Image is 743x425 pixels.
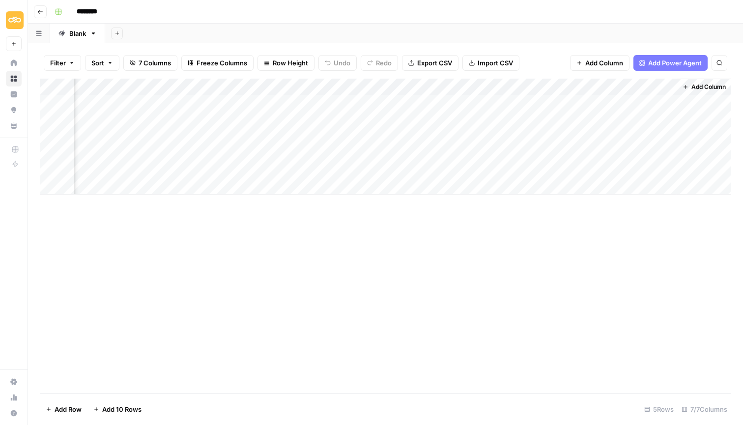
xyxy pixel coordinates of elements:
[6,11,24,29] img: Sinch Logo
[570,55,629,71] button: Add Column
[6,374,22,390] a: Settings
[55,404,82,414] span: Add Row
[6,102,22,118] a: Opportunities
[6,390,22,405] a: Usage
[6,118,22,134] a: Your Data
[6,71,22,86] a: Browse
[139,58,171,68] span: 7 Columns
[361,55,398,71] button: Redo
[402,55,458,71] button: Export CSV
[478,58,513,68] span: Import CSV
[678,401,731,417] div: 7/7 Columns
[69,28,86,38] div: Blank
[197,58,247,68] span: Freeze Columns
[679,81,730,93] button: Add Column
[318,55,357,71] button: Undo
[640,401,678,417] div: 5 Rows
[633,55,708,71] button: Add Power Agent
[273,58,308,68] span: Row Height
[50,58,66,68] span: Filter
[40,401,87,417] button: Add Row
[334,58,350,68] span: Undo
[6,86,22,102] a: Insights
[85,55,119,71] button: Sort
[44,55,81,71] button: Filter
[462,55,519,71] button: Import CSV
[181,55,254,71] button: Freeze Columns
[648,58,702,68] span: Add Power Agent
[102,404,142,414] span: Add 10 Rows
[417,58,452,68] span: Export CSV
[6,55,22,71] a: Home
[691,83,726,91] span: Add Column
[257,55,314,71] button: Row Height
[376,58,392,68] span: Redo
[87,401,147,417] button: Add 10 Rows
[123,55,177,71] button: 7 Columns
[585,58,623,68] span: Add Column
[6,405,22,421] button: Help + Support
[91,58,104,68] span: Sort
[50,24,105,43] a: Blank
[6,8,22,32] button: Workspace: Sinch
